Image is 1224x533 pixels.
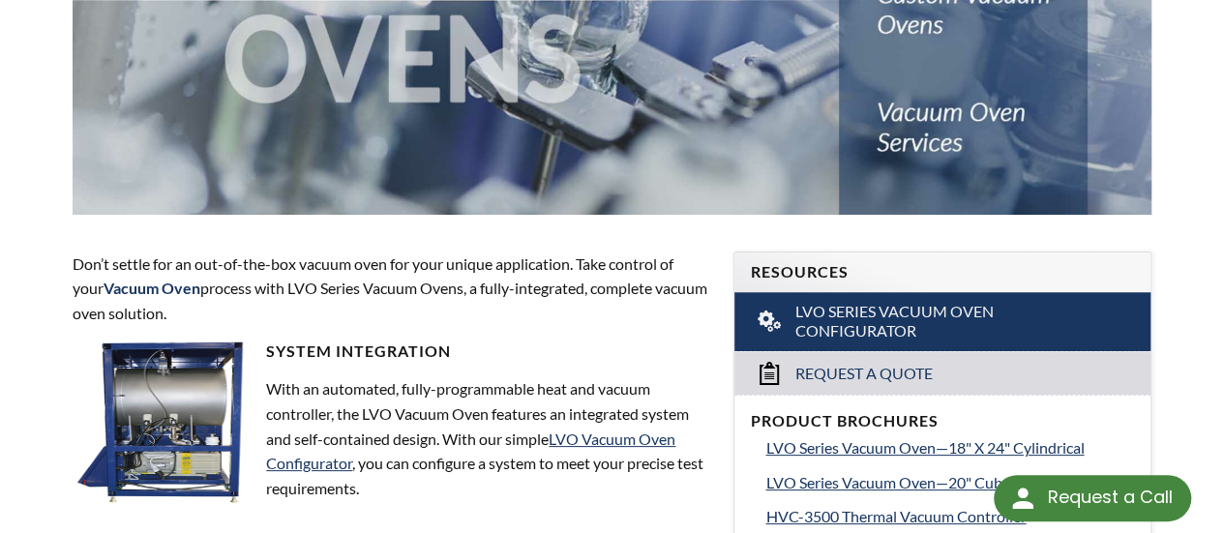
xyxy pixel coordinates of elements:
a: LVO Series Vacuum Oven—18" X 24" Cylindrical [765,435,1134,460]
h4: Resources [750,262,1134,282]
img: round button [1007,483,1038,514]
strong: Vacuum Oven [104,279,200,297]
div: Request a Call [994,475,1191,521]
div: Request a Call [1047,475,1172,519]
span: LVO Series Vacuum Oven—18" X 24" Cylindrical [765,438,1084,457]
span: LVO Series Vacuum Oven—20" Cube [765,473,1009,491]
a: HVC-3500 Thermal Vacuum Controller [765,504,1134,529]
a: Request a Quote [734,351,1149,395]
span: LVO Series Vacuum Oven Configurator [795,302,1090,342]
h4: System Integration [73,341,710,362]
a: LVO Series Vacuum Oven—20" Cube [765,470,1134,495]
span: Request a Quote [795,364,933,384]
img: LVO-H_side2.jpg [73,341,266,505]
p: With an automated, fully-programmable heat and vacuum controller, the LVO Vacuum Oven features an... [73,376,710,500]
p: Don’t settle for an out-of-the-box vacuum oven for your unique application. Take control of your ... [73,252,710,326]
span: HVC-3500 Thermal Vacuum Controller [765,507,1026,525]
a: LVO Series Vacuum Oven Configurator [734,292,1149,352]
h4: Product Brochures [750,411,1134,431]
